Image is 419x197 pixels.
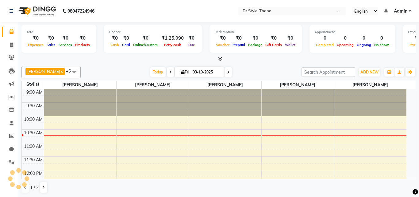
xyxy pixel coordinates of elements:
[25,89,44,96] div: 9:00 AM
[335,43,355,47] span: Upcoming
[44,81,116,89] span: [PERSON_NAME]
[57,43,74,47] span: Services
[283,43,297,47] span: Wallet
[355,43,373,47] span: Ongoing
[23,116,44,123] div: 10:00 AM
[23,157,44,163] div: 11:30 AM
[180,70,191,74] span: Fri
[335,35,355,42] div: 0
[121,43,132,47] span: Card
[23,170,44,177] div: 12:00 PM
[27,69,60,74] span: [PERSON_NAME]
[373,43,390,47] span: No show
[214,35,231,42] div: ₹0
[26,43,45,47] span: Expenses
[373,35,390,42] div: 0
[186,35,197,42] div: ₹0
[25,103,44,109] div: 9:30 AM
[334,81,406,89] span: [PERSON_NAME]
[191,68,221,77] input: 2025-10-03
[26,35,45,42] div: ₹0
[16,2,58,20] img: logo
[109,43,121,47] span: Cash
[187,43,196,47] span: Due
[359,68,380,77] button: ADD NEW
[45,35,57,42] div: ₹0
[74,35,91,42] div: ₹0
[231,43,247,47] span: Prepaid
[247,43,264,47] span: Package
[214,43,231,47] span: Voucher
[262,81,334,89] span: [PERSON_NAME]
[264,35,283,42] div: ₹0
[109,35,121,42] div: ₹0
[314,35,335,42] div: 0
[302,67,355,77] input: Search Appointment
[66,69,75,73] span: +5
[67,2,94,20] b: 08047224946
[159,35,186,42] div: ₹1,25,090
[57,35,74,42] div: ₹0
[117,81,189,89] span: [PERSON_NAME]
[150,67,166,77] span: Today
[394,8,407,14] span: Admin
[45,43,57,47] span: Sales
[360,70,379,74] span: ADD NEW
[132,43,159,47] span: Online/Custom
[74,43,91,47] span: Products
[121,35,132,42] div: ₹0
[30,184,39,191] span: 1 / 2
[26,30,91,35] div: Total
[314,43,335,47] span: Completed
[22,81,44,88] div: Stylist
[264,43,283,47] span: Gift Cards
[60,69,63,74] a: x
[314,30,390,35] div: Appointment
[132,35,159,42] div: ₹0
[231,35,247,42] div: ₹0
[247,35,264,42] div: ₹0
[189,81,261,89] span: [PERSON_NAME]
[23,143,44,150] div: 11:00 AM
[23,130,44,136] div: 10:30 AM
[163,43,183,47] span: Petty cash
[109,30,197,35] div: Finance
[355,35,373,42] div: 0
[214,30,297,35] div: Redemption
[283,35,297,42] div: ₹0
